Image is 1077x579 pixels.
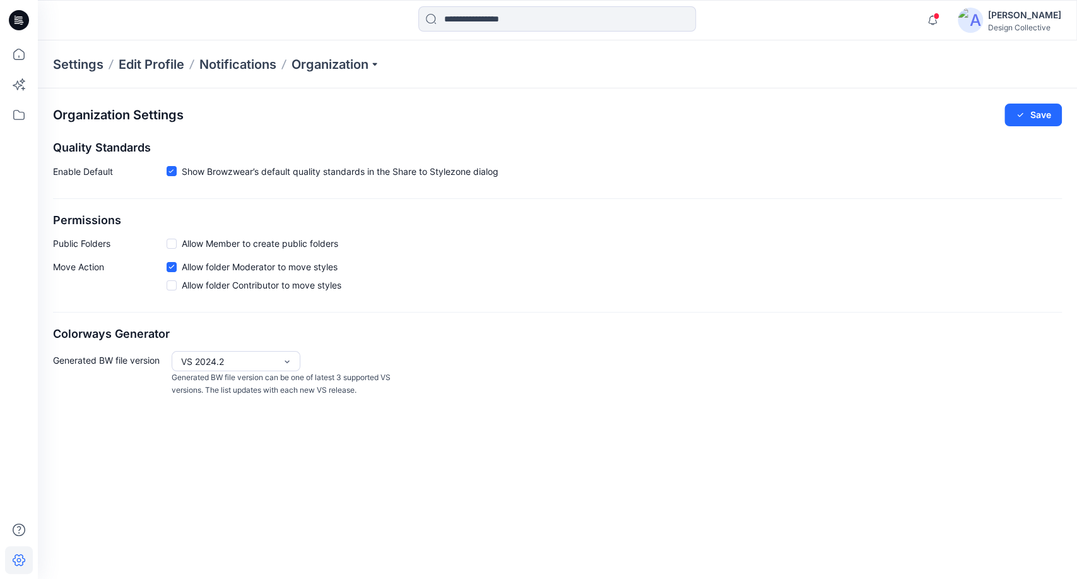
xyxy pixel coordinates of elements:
[172,371,396,397] p: Generated BW file version can be one of latest 3 supported VS versions. The list updates with eac...
[199,56,276,73] a: Notifications
[181,355,276,368] div: VS 2024.2
[182,278,341,292] span: Allow folder Contributor to move styles
[53,237,167,250] p: Public Folders
[53,108,184,122] h2: Organization Settings
[119,56,184,73] a: Edit Profile
[182,237,338,250] span: Allow Member to create public folders
[182,165,498,178] span: Show Browzwear’s default quality standards in the Share to Stylezone dialog
[53,260,167,297] p: Move Action
[53,56,103,73] p: Settings
[988,8,1061,23] div: [PERSON_NAME]
[988,23,1061,32] div: Design Collective
[1004,104,1062,126] button: Save
[53,165,167,183] p: Enable Default
[958,8,983,33] img: avatar
[53,351,167,397] p: Generated BW file version
[53,214,1062,227] h2: Permissions
[182,260,338,273] span: Allow folder Moderator to move styles
[53,141,1062,155] h2: Quality Standards
[53,328,1062,341] h2: Colorways Generator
